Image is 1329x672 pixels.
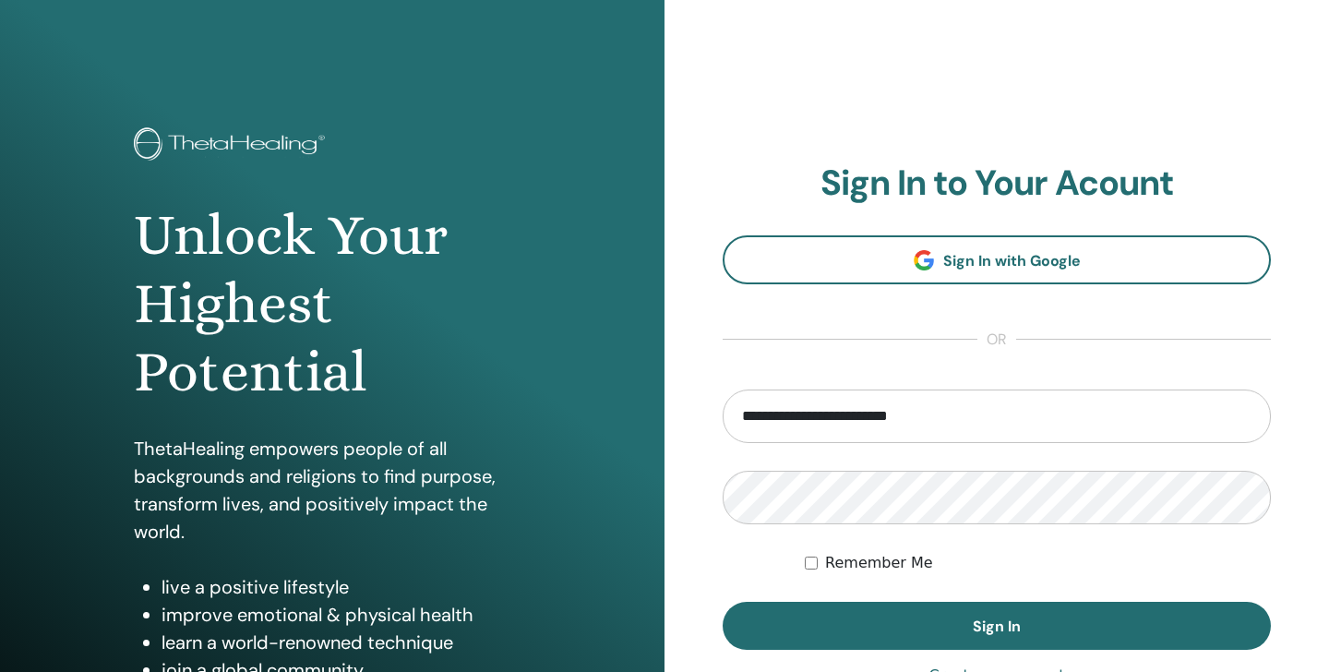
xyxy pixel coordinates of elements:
[805,552,1271,574] div: Keep me authenticated indefinitely or until I manually logout
[723,602,1271,650] button: Sign In
[134,435,531,546] p: ThetaHealing empowers people of all backgrounds and religions to find purpose, transform lives, a...
[723,235,1271,284] a: Sign In with Google
[825,552,933,574] label: Remember Me
[162,573,531,601] li: live a positive lifestyle
[162,629,531,656] li: learn a world-renowned technique
[973,617,1021,636] span: Sign In
[162,601,531,629] li: improve emotional & physical health
[134,201,531,407] h1: Unlock Your Highest Potential
[943,251,1081,270] span: Sign In with Google
[723,162,1271,205] h2: Sign In to Your Acount
[977,329,1016,351] span: or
